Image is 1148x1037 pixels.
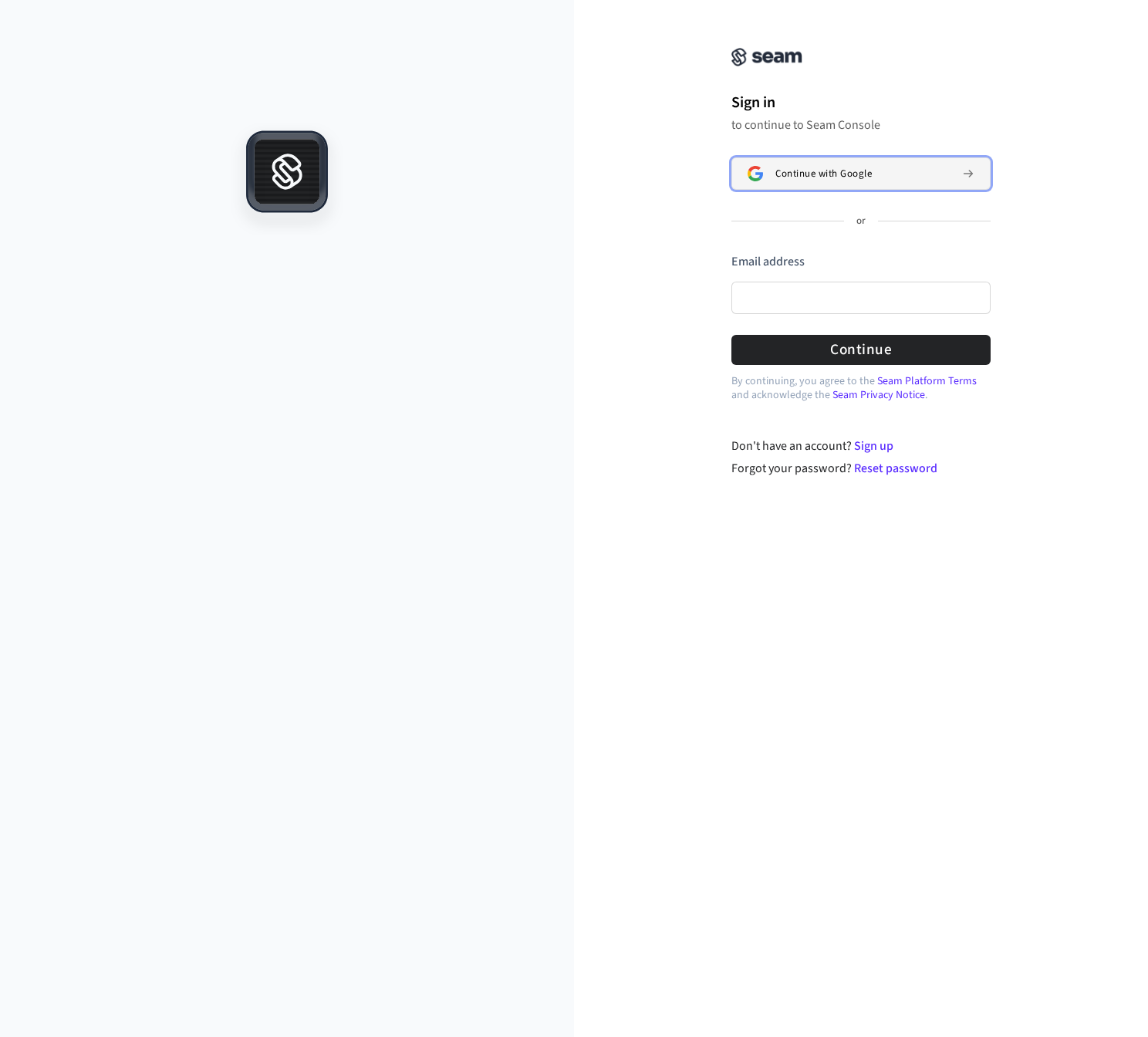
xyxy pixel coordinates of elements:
[731,374,991,402] p: By continuing, you agree to the and acknowledge the .
[731,91,991,114] h1: Sign in
[854,437,893,454] a: Sign up
[854,460,937,477] a: Reset password
[832,387,925,403] a: Seam Privacy Notice
[731,335,991,365] button: Continue
[731,253,805,270] label: Email address
[731,157,991,190] button: Sign in with GoogleContinue with Google
[775,167,872,180] span: Continue with Google
[877,373,977,389] a: Seam Platform Terms
[856,214,866,228] p: or
[748,166,763,181] img: Sign in with Google
[731,459,991,478] div: Forgot your password?
[731,437,991,455] div: Don't have an account?
[731,48,802,66] img: Seam Console
[731,117,991,133] p: to continue to Seam Console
